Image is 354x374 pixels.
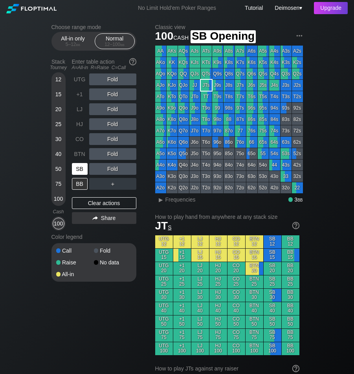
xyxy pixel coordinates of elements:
div: KQo [167,68,178,79]
div: 3 [288,196,303,203]
div: Q5s [258,68,269,79]
div: UTG 15 [155,249,173,262]
div: 62o [246,182,257,193]
div: KQs [178,57,189,68]
div: UTG 40 [155,302,173,315]
div: QTo [178,91,189,102]
div: +1 15 [173,249,191,262]
div: BTN 30 [246,289,263,302]
div: HJ [72,118,88,130]
div: K8s [224,57,235,68]
div: T4o [201,159,212,170]
div: 72o [235,182,246,193]
div: 88 [224,114,235,125]
div: 33 [281,171,292,182]
div: BTN 15 [246,249,263,262]
div: Q8s [224,68,235,79]
div: No Limit Hold’em Poker Ranges [126,5,228,13]
div: JTo [189,91,200,102]
div: CO 75 [227,329,245,342]
div: KJo [167,80,178,91]
div: 62s [292,137,303,148]
div: 43s [281,159,292,170]
div: Tourney [48,65,69,70]
div: J8s [224,80,235,91]
div: A7s [235,46,246,57]
div: 73o [235,171,246,182]
div: SB 75 [264,329,281,342]
div: Share [72,212,136,224]
div: Q6o [178,137,189,148]
div: 84s [269,114,280,125]
div: +1 40 [173,302,191,315]
div: TT [201,91,212,102]
div: AQo [155,68,166,79]
div: HJ 40 [209,302,227,315]
div: 20 [53,103,64,115]
div: CO 50 [227,315,245,328]
div: A4s [269,46,280,57]
div: J8o [189,114,200,125]
div: T6o [201,137,212,148]
div: Fold [89,148,136,160]
div: QJs [189,68,200,79]
div: BTN 20 [246,262,263,275]
div: LJ 25 [191,275,209,288]
h2: Classic view [155,24,303,30]
div: Fold [89,163,136,175]
div: Q9o [178,103,189,114]
div: 75 [53,178,64,190]
div: 54s [269,148,280,159]
div: 72s [292,125,303,136]
div: T2o [201,182,212,193]
div: J5s [258,80,269,91]
div: BB 30 [282,289,299,302]
div: BTN 75 [246,329,263,342]
div: Fold [89,118,136,130]
div: BTN 25 [246,275,263,288]
div: UTG 75 [155,329,173,342]
div: 93o [212,171,223,182]
div: K2s [292,57,303,68]
div: 53s [281,148,292,159]
div: 84o [224,159,235,170]
div: Raise [56,260,94,265]
div: T3o [201,171,212,182]
div: SB 30 [264,289,281,302]
div: BB 25 [282,275,299,288]
div: 42s [292,159,303,170]
div: BB 15 [282,249,299,262]
div: JJ [189,80,200,91]
div: Fold [89,88,136,100]
div: Q5o [178,148,189,159]
div: +1 [72,88,88,100]
div: SB 12 [264,235,281,248]
div: CO 12 [227,235,245,248]
div: Q4o [178,159,189,170]
div: BTN 50 [246,315,263,328]
div: LJ 15 [191,249,209,262]
div: KTo [167,91,178,102]
img: Floptimal logo [6,4,57,13]
div: Q6s [246,68,257,79]
div: HJ 20 [209,262,227,275]
div: 40 [53,148,64,160]
div: T2s [292,91,303,102]
div: K3o [167,171,178,182]
span: 100 [154,30,190,43]
div: K6s [246,57,257,68]
span: cash [173,33,189,41]
div: HJ 12 [209,235,227,248]
div: All-in [56,271,94,277]
div: A=All-in R=Raise C=Call [72,65,136,70]
div: UTG 30 [155,289,173,302]
span: bb [120,42,125,47]
div: Fold [89,133,136,145]
img: help.32db89a4.svg [128,57,137,66]
div: A2s [292,46,303,57]
div: SB 40 [264,302,281,315]
div: J9o [189,103,200,114]
div: QTs [201,68,212,79]
div: A8o [155,114,166,125]
div: 73s [281,125,292,136]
